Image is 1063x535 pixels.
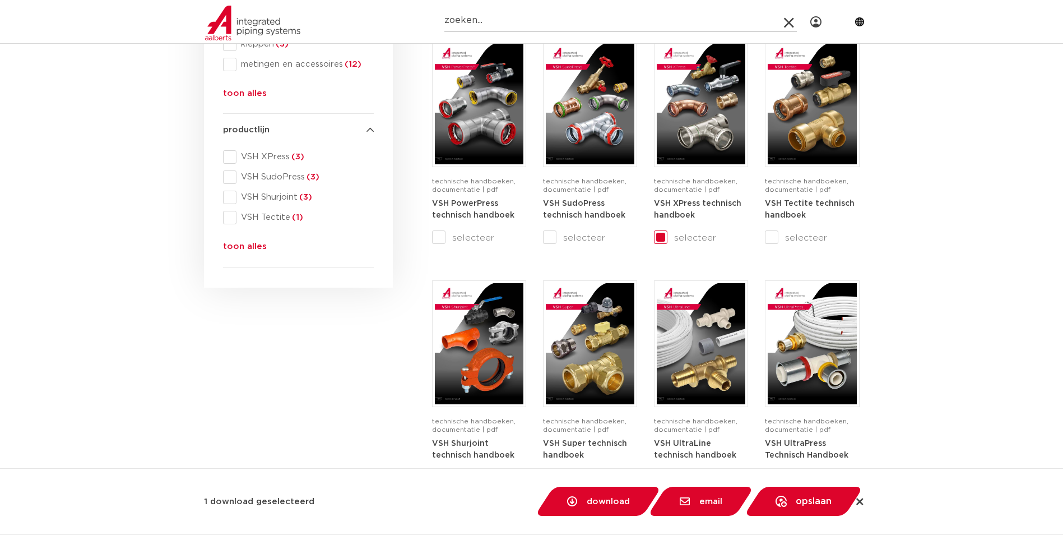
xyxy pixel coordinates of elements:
[543,231,637,245] label: selecteer
[432,439,514,460] a: VSH Shurjoint technisch handboek
[654,418,737,433] span: technische handboeken, documentatie | pdf
[587,497,630,506] span: download
[654,199,741,220] a: VSH XPress technisch handboek
[543,439,627,460] a: VSH Super technisch handboek
[444,10,797,32] input: zoeken...
[543,199,625,220] a: VSH SudoPress technisch handboek
[768,43,856,164] img: VSH-Tectite_A4TM_5009376-2024-2.0_NL-pdf.jpg
[223,58,374,71] div: metingen en accessoires(12)
[765,231,859,245] label: selecteer
[435,283,523,404] img: VSH-Shurjoint_A4TM_5008731_2024_3.0_EN-pdf.jpg
[546,283,634,404] img: VSH-Super_A4TM_5007411-2022-2.1_NL-1-pdf.jpg
[223,240,267,258] button: toon alles
[223,123,374,137] h4: productlijn
[543,418,626,433] span: technische handboeken, documentatie | pdf
[236,59,374,70] span: metingen en accessoires
[223,87,267,105] button: toon alles
[290,213,303,222] span: (1)
[236,39,374,50] span: kleppen
[543,178,626,193] span: technische handboeken, documentatie | pdf
[305,173,319,181] span: (3)
[765,439,848,460] a: VSH UltraPress Technisch Handboek
[223,38,374,51] div: kleppen(3)
[535,487,662,516] a: download
[204,497,314,506] strong: 1 download geselecteerd
[546,43,634,164] img: VSH-SudoPress_A4TM_5001604-2023-3.0_NL-pdf.jpg
[223,211,374,224] div: VSH Tectite(1)
[432,178,516,193] span: technische handboeken, documentatie | pdf
[654,439,736,460] a: VSH UltraLine technisch handboek
[435,43,523,164] img: VSH-PowerPress_A4TM_5008817_2024_3.1_NL-pdf.jpg
[236,212,374,223] span: VSH Tectite
[654,178,737,193] span: technische handboeken, documentatie | pdf
[768,283,856,404] img: VSH-UltraPress_A4TM_5008751_2025_3.0_NL-pdf.jpg
[236,172,374,183] span: VSH SudoPress
[223,191,374,204] div: VSH Shurjoint(3)
[654,231,748,245] label: selecteer
[274,40,289,48] span: (3)
[290,153,304,161] span: (3)
[432,231,526,245] label: selecteer
[223,150,374,164] div: VSH XPress(3)
[432,418,516,433] span: technische handboeken, documentatie | pdf
[657,43,745,164] img: VSH-XPress_A4TM_5008762_2025_4.1_NL-pdf.jpg
[236,151,374,163] span: VSH XPress
[657,283,745,404] img: VSH-UltraLine_A4TM_5010216_2022_1.0_NL-pdf.jpg
[765,418,848,433] span: technische handboeken, documentatie | pdf
[765,178,848,193] span: technische handboeken, documentatie | pdf
[647,487,754,516] a: email
[298,193,312,201] span: (3)
[343,60,361,68] span: (12)
[223,170,374,184] div: VSH SudoPress(3)
[796,497,832,506] span: opslaan
[765,199,855,220] a: VSH Tectite technisch handboek
[432,199,514,220] a: VSH PowerPress technisch handboek
[699,497,722,506] span: email
[236,192,374,203] span: VSH Shurjoint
